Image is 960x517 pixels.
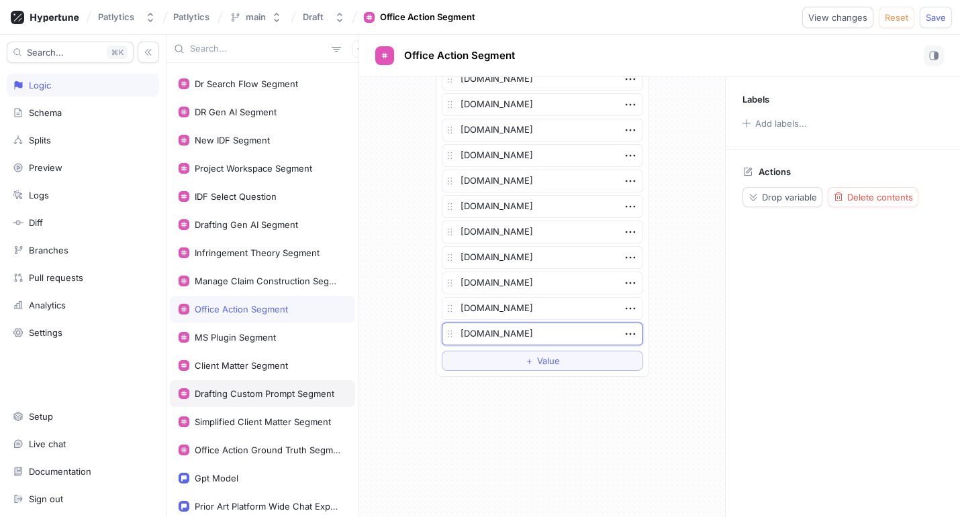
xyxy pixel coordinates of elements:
div: DR Gen AI Segment [195,107,277,117]
button: Delete contents [828,187,918,207]
textarea: [DOMAIN_NAME] [442,323,643,345]
div: Schema [29,107,62,118]
textarea: [DOMAIN_NAME] [442,144,643,167]
textarea: [DOMAIN_NAME] [442,68,643,91]
div: Prior Art Platform Wide Chat Experience [195,501,341,512]
div: Simplified Client Matter Segment [195,416,331,427]
div: Pull requests [29,272,83,283]
div: New IDF Segment [195,135,270,146]
div: Drafting Custom Prompt Segment [195,388,334,399]
div: Office Action Segment [380,11,475,24]
div: Manage Claim Construction Segment [195,276,341,286]
span: Save [926,13,946,21]
div: IDF Select Question [195,191,277,202]
span: Search... [27,48,64,56]
div: Setup [29,411,53,422]
div: Logs [29,190,49,200]
div: Sign out [29,494,63,504]
button: Patlytics [93,6,161,28]
textarea: [DOMAIN_NAME] [442,221,643,243]
textarea: [DOMAIN_NAME] [442,272,643,294]
div: Patlytics [98,11,134,23]
button: Draft [297,6,350,28]
div: Splits [29,135,51,146]
textarea: [DOMAIN_NAME] [442,297,643,320]
button: Search...K [7,42,134,63]
div: Preview [29,162,62,173]
span: ＋ [525,357,534,365]
div: Analytics [29,300,66,310]
p: Actions [759,166,791,177]
div: Drafting Gen AI Segment [195,219,298,230]
div: Diff [29,217,43,228]
div: Settings [29,327,62,338]
div: Live chat [29,439,66,449]
button: main [224,6,287,28]
span: Patlytics [173,12,209,21]
input: Search... [190,42,326,56]
div: Logic [29,80,51,91]
textarea: [DOMAIN_NAME] [442,170,643,192]
a: Documentation [7,460,159,483]
span: Value [537,357,560,365]
div: Infringement Theory Segment [195,247,320,258]
div: Branches [29,245,68,255]
div: Draft [303,11,324,23]
div: Dr Search Flow Segment [195,78,298,89]
span: Drop variable [762,193,817,201]
button: View changes [802,7,873,28]
button: ＋Value [442,351,643,371]
div: Client Matter Segment [195,360,288,371]
div: K [107,46,128,59]
div: Add labels... [755,119,807,128]
span: Delete contents [847,193,913,201]
div: Office Action Ground Truth Segment [195,445,341,455]
textarea: [DOMAIN_NAME] [442,119,643,141]
div: Office Action Segment [195,304,288,314]
div: Project Workspace Segment [195,163,312,174]
button: Reset [879,7,914,28]
button: Add labels... [738,115,810,132]
textarea: [DOMAIN_NAME] [442,195,643,218]
div: Documentation [29,466,91,477]
span: View changes [808,13,867,21]
div: Gpt Model [195,473,238,483]
div: main [246,11,266,23]
button: Drop variable [742,187,822,207]
button: Save [920,7,952,28]
span: Office Action Segment [404,50,515,61]
span: Reset [885,13,908,21]
p: Labels [742,94,769,105]
div: MS Plugin Segment [195,332,276,343]
textarea: [DOMAIN_NAME] [442,93,643,116]
textarea: [DOMAIN_NAME] [442,246,643,269]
